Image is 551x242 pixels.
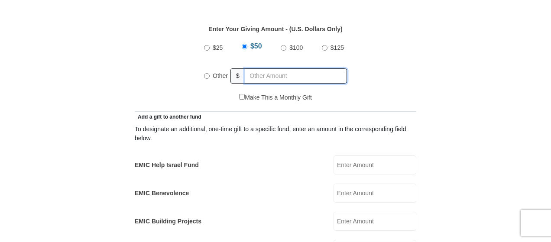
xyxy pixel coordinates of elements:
div: To designate an additional, one-time gift to a specific fund, enter an amount in the correspondin... [135,125,416,143]
span: $125 [331,44,344,51]
label: EMIC Building Projects [135,217,201,226]
strong: Enter Your Giving Amount - (U.S. Dollars Only) [208,26,342,32]
span: Other [213,72,228,79]
span: Add a gift to another fund [135,114,201,120]
span: $50 [250,42,262,50]
label: EMIC Benevolence [135,189,189,198]
input: Make This a Monthly Gift [239,94,245,100]
input: Other Amount [245,68,347,84]
input: Enter Amount [334,184,416,203]
input: Enter Amount [334,155,416,174]
span: $25 [213,44,223,51]
input: Enter Amount [334,212,416,231]
span: $ [230,68,245,84]
label: Make This a Monthly Gift [239,93,312,102]
label: EMIC Help Israel Fund [135,161,199,170]
span: $100 [289,44,303,51]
